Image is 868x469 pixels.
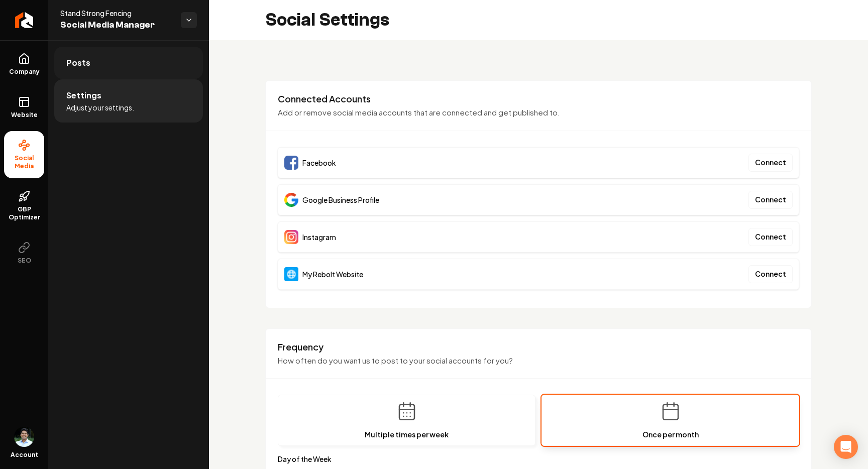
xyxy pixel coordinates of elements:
[4,45,44,84] a: Company
[278,355,799,367] p: How often do you want us to post to your social accounts for you?
[278,107,799,119] p: Add or remove social media accounts that are connected and get published to.
[4,233,44,273] button: SEO
[278,93,799,105] h3: Connected Accounts
[4,182,44,229] a: GBP Optimizer
[14,257,35,265] span: SEO
[284,156,298,170] img: Facebook
[834,435,858,459] div: Open Intercom Messenger
[7,111,42,119] span: Website
[748,265,793,283] button: Connect
[60,18,173,32] span: Social Media Manager
[748,228,793,246] button: Connect
[11,451,38,459] span: Account
[302,269,363,279] span: My Rebolt Website
[15,12,34,28] img: Rebolt Logo
[14,427,34,447] img: Arwin Rahmatpanah
[302,232,336,242] span: Instagram
[302,195,379,205] span: Google Business Profile
[284,230,298,244] img: Instagram
[66,57,90,69] span: Posts
[66,102,134,112] span: Adjust your settings.
[14,427,34,447] button: Open user button
[541,395,799,446] button: Once per month
[284,193,298,207] img: Google
[66,89,101,101] span: Settings
[748,154,793,172] button: Connect
[4,205,44,221] span: GBP Optimizer
[302,158,336,168] span: Facebook
[278,454,799,464] label: Day of the Week
[5,68,44,76] span: Company
[4,154,44,170] span: Social Media
[748,191,793,209] button: Connect
[54,47,203,79] a: Posts
[278,395,535,446] button: Multiple times per week
[278,341,799,353] h3: Frequency
[265,10,389,30] h2: Social Settings
[60,8,173,18] span: Stand Strong Fencing
[4,88,44,127] a: Website
[284,267,298,281] img: Website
